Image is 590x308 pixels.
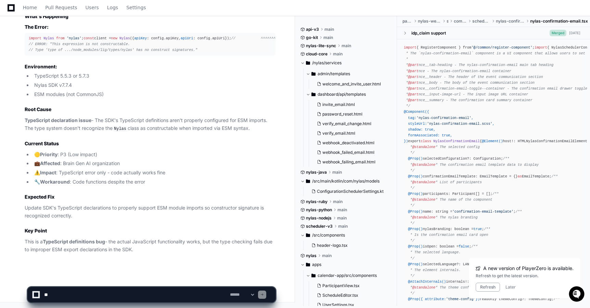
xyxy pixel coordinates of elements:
strong: Current Status [25,140,59,146]
button: admin/templates [306,68,392,79]
span: @Prop() [408,262,423,266]
span: 'nylas' [67,36,81,40]
span: main [333,199,343,204]
li: ⚠️ : TypeScript error only - code actually works fine [32,169,275,177]
button: webhook_deactivated.html [314,138,388,148]
span: nylas-ruby [306,199,328,204]
span: calendar-app/src/components [318,273,377,278]
button: ConfigurationSchedulerSettings.kt [309,187,388,196]
span: @standalone [412,162,436,166]
span: /** * * The confirmation email template data to display */ [404,157,539,172]
span: main [333,51,343,57]
span: @part [408,69,419,73]
span: false [459,244,469,249]
p: - The SDK's TypeScript definitions aren't properly configured for ESM imports. The type system do... [25,117,275,132]
span: @standalone [412,145,436,149]
button: /src/main/kotlin/com/nylas/models [300,176,392,187]
span: main [338,224,348,229]
span: 'nylas-confirmation-email' [416,116,471,120]
span: import [404,45,416,50]
span: cloud-core [306,51,328,57]
button: apps [300,259,392,270]
span: nylas-python [306,207,332,213]
span: Pylon [68,72,83,77]
span: Nylas [119,36,130,40]
svg: Directory [306,59,310,67]
span: webhook_failing_email.html [322,159,375,165]
span: @Element() [482,139,503,143]
span: /** * Is the confirmation email card open */ [404,227,490,243]
span: welcome_and_invite_user.html [322,81,381,87]
span: @Prop() [408,157,423,161]
span: ConfigurationSchedulerSettings.kt [317,189,384,194]
a: Powered byPylon [48,71,83,77]
span: from [56,36,65,40]
img: PlayerZero [7,7,21,21]
span: Settings [126,5,146,10]
span: src [447,18,449,24]
span: main [323,35,333,40]
button: verify_email.html [314,129,388,138]
span: /** * * The name of the component */ [404,192,499,207]
span: verify_email_change.html [322,121,371,126]
span: 'confirmation-email-template' [452,209,514,213]
button: Start new chat [116,53,125,61]
span: @part [408,75,419,79]
li: Nylas SDK v7.7.4 [32,81,275,89]
span: @part [408,81,419,85]
span: A new version of PlayerZero is available. [483,265,574,272]
span: @part [408,92,419,96]
button: webhook_failing_email.html [314,157,388,167]
li: ESM modules (not CommonJS) [32,91,275,98]
strong: What's Happening [25,13,68,19]
span: packages [402,18,412,24]
span: // ERROR: "This expression is not constructable. [29,42,130,46]
strong: TypeScript declaration issue [25,117,91,123]
span: const [84,36,94,40]
strong: Workaround [40,179,70,185]
span: /nylas/services [312,60,342,66]
span: nylas-confirmation-email [496,18,525,24]
p: This is a - the actual JavaScript functionality works, but the type checking fails due to imprope... [25,238,275,254]
iframe: Open customer support [568,285,587,304]
svg: Directory [306,260,310,269]
span: admin/templates [318,71,350,77]
button: Later [505,284,516,290]
span: Logs [107,5,118,10]
svg: Directory [306,177,310,185]
span: nylas-confirmation-email.tsx [530,18,588,24]
span: NylasConfirmationEmail [433,139,480,143]
button: /src/components [300,230,392,241]
button: calendar-app/src/components [306,270,397,281]
strong: Environment: [25,64,57,69]
span: main [337,207,347,213]
strong: Expected Fix [25,194,54,200]
strong: Priority [40,151,57,157]
strong: Root Cause [25,106,51,112]
li: 💼 : Brain Gen AI organization [32,160,275,168]
span: class [421,139,431,143]
span: nylas-web-elements [418,18,441,24]
strong: Key Point [25,228,47,233]
span: api-v3 [306,27,319,32]
span: @Prop() [408,174,423,178]
div: Start new chat [23,51,112,58]
span: invite_email.html [322,102,355,107]
span: nylas [306,253,317,258]
span: webhook_deactivated.html [322,140,374,146]
span: apiUri [212,36,225,40]
div: Welcome [7,27,125,38]
button: password_reset.html [314,109,388,119]
span: Merged [550,30,566,36]
span: components [454,18,467,24]
span: main [324,27,334,32]
div: We're available if you need us! [23,58,87,63]
div: idp_claim support [411,30,446,36]
span: /** * * The nylas branding */ [404,209,522,225]
button: verify_email_change.html [314,119,388,129]
strong: Affected [40,160,60,166]
span: @standalone [412,198,436,202]
code: Nylas [113,126,128,132]
button: Refresh [476,283,500,292]
span: Pull Requests [45,5,77,10]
